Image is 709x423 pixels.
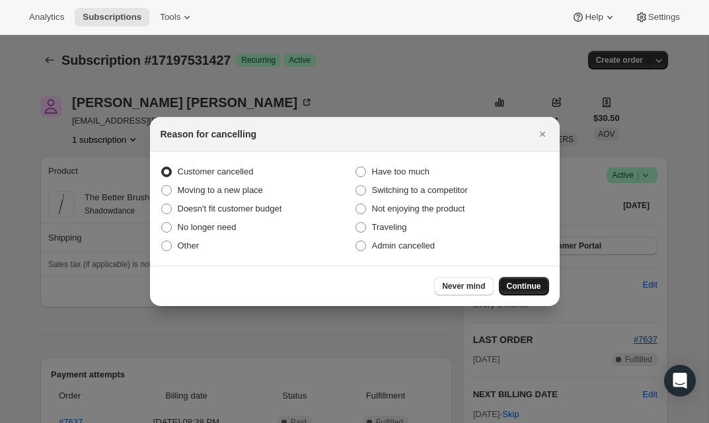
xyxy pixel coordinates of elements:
span: Subscriptions [83,12,141,22]
button: Never mind [434,277,493,295]
span: Doesn't fit customer budget [178,204,282,213]
button: Settings [627,8,688,26]
span: Tools [160,12,180,22]
span: Switching to a competitor [372,185,468,195]
button: Close [533,125,552,143]
span: Continue [507,281,541,291]
span: Not enjoying the product [372,204,465,213]
span: Settings [648,12,680,22]
span: Have too much [372,167,429,176]
button: Analytics [21,8,72,26]
span: Customer cancelled [178,167,254,176]
span: Help [585,12,603,22]
button: Help [564,8,624,26]
span: Admin cancelled [372,241,435,250]
div: Open Intercom Messenger [664,365,696,397]
span: Moving to a new place [178,185,263,195]
h2: Reason for cancelling [161,128,256,141]
span: Other [178,241,200,250]
button: Tools [152,8,202,26]
span: Traveling [372,222,407,232]
span: Analytics [29,12,64,22]
button: Continue [499,277,549,295]
span: Never mind [442,281,485,291]
span: No longer need [178,222,237,232]
button: Subscriptions [75,8,149,26]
